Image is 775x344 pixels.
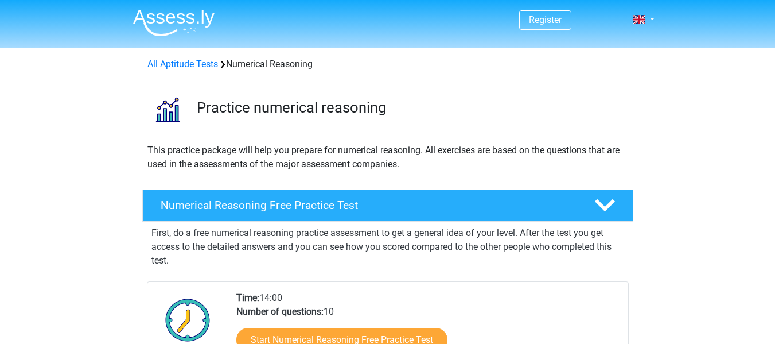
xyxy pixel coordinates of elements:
[236,306,324,317] b: Number of questions:
[197,99,624,117] h3: Practice numerical reasoning
[138,190,638,222] a: Numerical Reasoning Free Practice Test
[161,199,576,212] h4: Numerical Reasoning Free Practice Test
[529,14,562,25] a: Register
[147,59,218,69] a: All Aptitude Tests
[133,9,215,36] img: Assessly
[151,226,624,268] p: First, do a free numerical reasoning practice assessment to get a general idea of your level. Aft...
[143,57,633,71] div: Numerical Reasoning
[147,144,628,171] p: This practice package will help you prepare for numerical reasoning. All exercises are based on t...
[143,85,192,134] img: numerical reasoning
[236,292,259,303] b: Time:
